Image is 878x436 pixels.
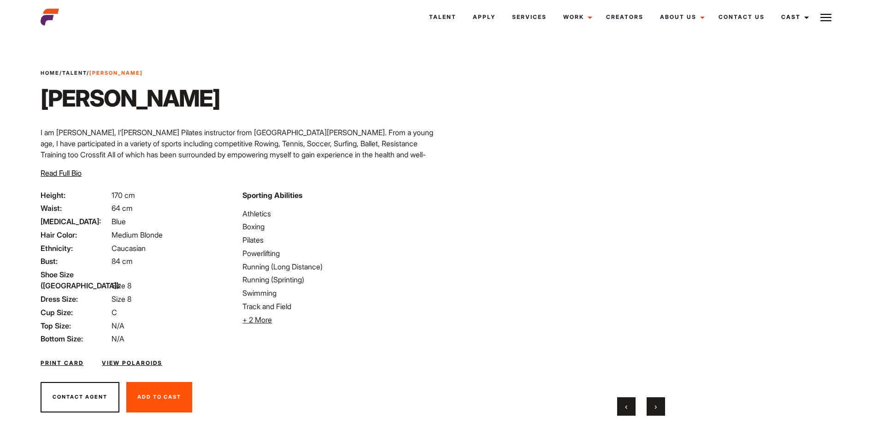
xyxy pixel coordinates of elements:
a: Talent [421,5,465,30]
span: Waist: [41,203,110,214]
span: Shoe Size ([GEOGRAPHIC_DATA]): [41,269,110,291]
span: Bust: [41,256,110,267]
video: Your browser does not support the video tag. [461,59,821,386]
li: Swimming [242,287,433,299]
a: Print Card [41,359,83,367]
span: 84 cm [112,257,133,266]
li: Running (Sprinting) [242,274,433,285]
a: Cast [773,5,814,30]
a: Creators [598,5,652,30]
span: Bottom Size: [41,333,110,344]
span: Size 8 [112,281,131,290]
a: View Polaroids [102,359,162,367]
li: Pilates [242,234,433,245]
span: Height: [41,190,110,201]
span: N/A [112,321,124,330]
span: C [112,308,117,317]
span: [MEDICAL_DATA]: [41,216,110,227]
li: Athletics [242,208,433,219]
span: Size 8 [112,294,131,304]
a: About Us [652,5,710,30]
img: cropped-aefm-brand-fav-22-square.png [41,8,59,26]
a: Home [41,70,59,76]
span: Dress Size: [41,293,110,305]
span: Cup Size: [41,307,110,318]
span: Previous [625,402,627,411]
a: Work [555,5,598,30]
button: Read Full Bio [41,167,82,179]
span: / / [41,69,143,77]
span: Top Size: [41,320,110,331]
span: Ethnicity: [41,243,110,254]
strong: [PERSON_NAME] [89,70,143,76]
li: Running (Long Distance) [242,261,433,272]
span: Hair Color: [41,229,110,240]
a: Contact Us [710,5,773,30]
button: Contact Agent [41,382,119,412]
span: Next [654,402,657,411]
img: Burger icon [820,12,831,23]
li: Powerlifting [242,248,433,259]
span: + 2 More [242,315,272,324]
strong: Sporting Abilities [242,191,302,200]
span: N/A [112,334,124,343]
li: Track and Field [242,301,433,312]
span: Add To Cast [137,394,181,400]
span: 64 cm [112,203,133,213]
li: Boxing [242,221,433,232]
p: I am [PERSON_NAME], I’[PERSON_NAME] Pilates instructor from [GEOGRAPHIC_DATA][PERSON_NAME]. From ... [41,127,433,193]
span: 170 cm [112,191,135,200]
h1: [PERSON_NAME] [41,84,220,112]
span: Read Full Bio [41,168,82,178]
span: Medium Blonde [112,230,163,239]
span: Caucasian [112,244,146,253]
button: Add To Cast [126,382,192,412]
a: Apply [465,5,504,30]
a: Talent [62,70,87,76]
span: Blue [112,217,126,226]
a: Services [504,5,555,30]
